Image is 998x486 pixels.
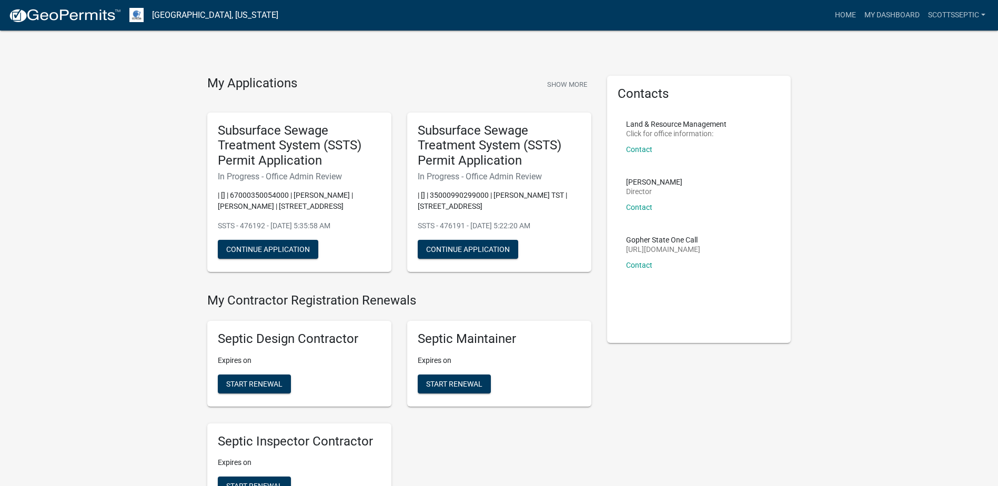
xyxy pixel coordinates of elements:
h5: Subsurface Sewage Treatment System (SSTS) Permit Application [418,123,581,168]
p: Gopher State One Call [626,236,700,244]
p: | [] | 67000350054000 | [PERSON_NAME] | [PERSON_NAME] | [STREET_ADDRESS] [218,190,381,212]
p: SSTS - 476192 - [DATE] 5:35:58 AM [218,220,381,231]
a: My Dashboard [860,5,924,25]
p: SSTS - 476191 - [DATE] 5:22:20 AM [418,220,581,231]
h6: In Progress - Office Admin Review [218,171,381,181]
p: Expires on [418,355,581,366]
h5: Contacts [618,86,781,102]
a: Contact [626,203,652,211]
p: Director [626,188,682,195]
h5: Septic Inspector Contractor [218,434,381,449]
h5: Septic Design Contractor [218,331,381,347]
p: Land & Resource Management [626,120,727,128]
a: [GEOGRAPHIC_DATA], [US_STATE] [152,6,278,24]
p: [PERSON_NAME] [626,178,682,186]
span: Start Renewal [226,379,283,388]
button: Continue Application [218,240,318,259]
button: Continue Application [418,240,518,259]
h4: My Applications [207,76,297,92]
h6: In Progress - Office Admin Review [418,171,581,181]
img: Otter Tail County, Minnesota [129,8,144,22]
p: Click for office information: [626,130,727,137]
p: [URL][DOMAIN_NAME] [626,246,700,253]
p: Expires on [218,355,381,366]
a: Contact [626,261,652,269]
button: Start Renewal [418,374,491,393]
h5: Septic Maintainer [418,331,581,347]
p: Expires on [218,457,381,468]
button: Start Renewal [218,374,291,393]
a: scottsseptic [924,5,990,25]
button: Show More [543,76,591,93]
span: Start Renewal [426,379,482,388]
a: Contact [626,145,652,154]
h4: My Contractor Registration Renewals [207,293,591,308]
a: Home [831,5,860,25]
h5: Subsurface Sewage Treatment System (SSTS) Permit Application [218,123,381,168]
p: | [] | 35000990299000 | [PERSON_NAME] TST | [STREET_ADDRESS] [418,190,581,212]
